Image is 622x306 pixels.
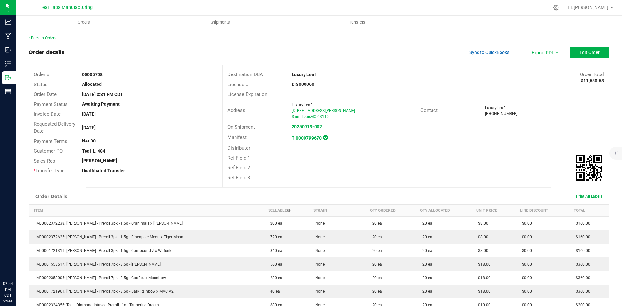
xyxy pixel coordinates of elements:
span: None [312,262,325,266]
span: None [312,248,325,253]
span: None [312,221,325,226]
span: Ref Field 1 [227,155,250,161]
th: Qty Allocated [415,205,471,217]
th: Unit Price [471,205,515,217]
span: , [310,114,310,119]
span: Ref Field 2 [227,165,250,171]
a: Shipments [152,16,288,29]
th: Line Discount [515,205,569,217]
span: 720 ea [267,235,282,239]
span: 20 ea [369,289,382,294]
span: Luxury Leaf [292,103,312,107]
span: Invoice Date [34,111,61,117]
th: Strain [308,205,365,217]
strong: Net 30 [82,138,96,143]
span: Order Total [580,72,604,77]
span: Saint Louis [292,114,311,119]
span: $0.00 [519,289,532,294]
span: 840 ea [267,248,282,253]
span: M00002358005: [PERSON_NAME] - Preroll 7pk - 3.5g - Goofiez x Moonbow [33,276,166,280]
strong: Luxury Leaf [292,72,316,77]
span: Sync to QuickBooks [469,50,509,55]
span: 20 ea [419,262,432,266]
button: Edit Order [570,47,609,58]
span: Edit Order [580,50,600,55]
span: Customer PO [34,148,63,154]
span: Destination DBA [227,72,263,77]
strong: [DATE] [82,111,96,117]
span: 280 ea [267,276,282,280]
span: $18.00 [475,276,490,280]
li: Export PDF [525,47,564,58]
span: $0.00 [519,235,532,239]
span: License # [227,82,248,87]
span: 20 ea [419,276,432,280]
strong: Teal_L-484 [82,148,105,153]
span: $360.00 [572,276,590,280]
a: 20250919-002 [292,124,322,129]
strong: T-0000799670 [292,135,322,141]
strong: Unaffiliated Transfer [82,168,125,173]
span: Manifest [227,134,247,140]
span: On Shipment [227,124,255,130]
span: Ref Field 3 [227,175,250,181]
span: 20 ea [419,235,432,239]
span: 20 ea [419,289,432,294]
strong: $11,650.68 [581,78,604,83]
span: Order Date [34,91,57,97]
span: Order # [34,72,50,77]
span: 20 ea [369,276,382,280]
span: $18.00 [475,262,490,266]
div: Order details [29,49,64,56]
span: None [312,235,325,239]
span: $160.00 [572,221,590,226]
span: M00001721961: [PERSON_NAME] - Preroll 7pk - 3.5g - Dark Rainbow x MAC V2 [33,289,174,294]
span: MO [310,114,316,119]
strong: [DATE] 3:31 PM CDT [82,92,123,97]
span: 20 ea [369,235,382,239]
span: 20 ea [369,248,382,253]
th: Total [569,205,609,217]
strong: Allocated [82,82,102,87]
strong: DIS000060 [292,82,314,87]
strong: [DATE] [82,125,96,130]
th: Qty Ordered [365,205,415,217]
span: M00002372625: [PERSON_NAME] - Preroll 3pk - 1.5g - Pineapple Moon x Tiger Moon [33,235,183,239]
span: $0.00 [519,221,532,226]
span: $360.00 [572,289,590,294]
iframe: Resource center [6,254,26,274]
strong: Awaiting Payment [82,101,120,107]
iframe: Resource center unread badge [19,253,27,261]
span: $8.00 [475,235,488,239]
strong: 00005708 [82,72,103,77]
span: $8.00 [475,248,488,253]
span: Contact [420,108,438,113]
inline-svg: Inventory [5,61,11,67]
span: Status [34,82,48,87]
span: Requested Delivery Date [34,121,75,134]
qrcode: 00005708 [576,155,602,181]
span: Hi, [PERSON_NAME]! [568,5,610,10]
th: Item [29,205,263,217]
span: Shipments [202,19,239,25]
span: $160.00 [572,248,590,253]
inline-svg: Inbound [5,47,11,53]
span: $8.00 [475,221,488,226]
span: 560 ea [267,262,282,266]
a: Transfers [288,16,425,29]
span: Distributor [227,145,250,151]
span: License Expiration [227,91,267,97]
inline-svg: Manufacturing [5,33,11,39]
span: M00001553517: [PERSON_NAME] - Preroll 7pk - 3.5g - [PERSON_NAME] [33,262,161,266]
span: 20 ea [419,221,432,226]
span: [STREET_ADDRESS][PERSON_NAME] [292,108,355,113]
span: Luxury [485,106,497,110]
span: $0.00 [519,262,532,266]
a: Orders [16,16,152,29]
span: Teal Labs Manufacturing [40,5,93,10]
div: Manage settings [552,5,560,11]
span: $160.00 [572,235,590,239]
span: 63110 [317,114,329,119]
